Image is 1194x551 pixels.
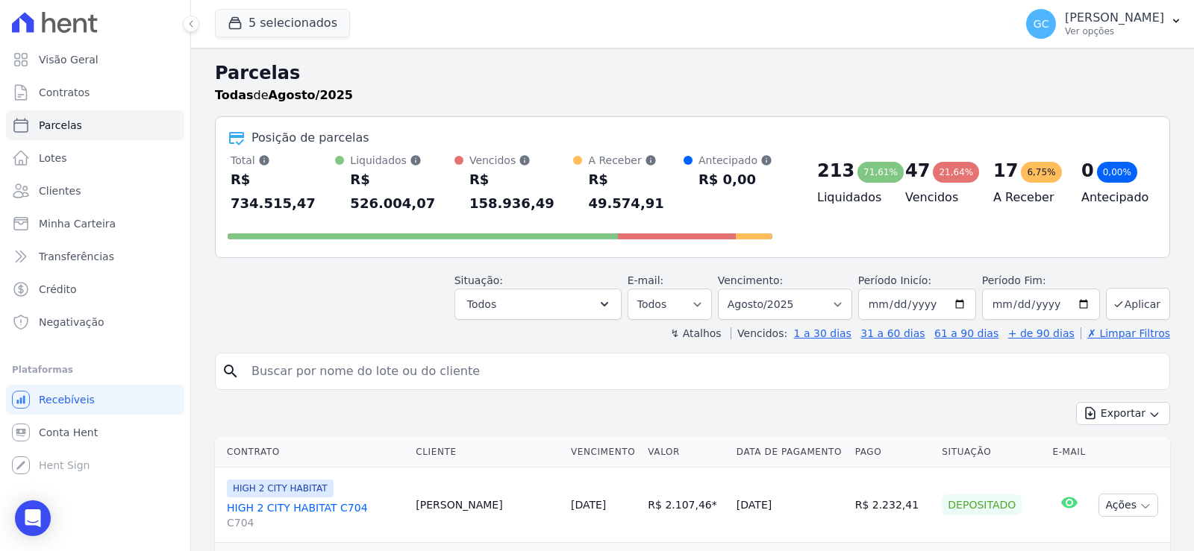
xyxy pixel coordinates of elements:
[933,162,979,183] div: 21,64%
[1097,162,1137,183] div: 0,00%
[410,437,565,467] th: Cliente
[565,437,642,467] th: Vencimento
[39,249,114,264] span: Transferências
[6,45,184,75] a: Visão Geral
[6,418,184,447] a: Conta Hent
[215,437,410,467] th: Contrato
[39,183,81,198] span: Clientes
[628,274,664,286] label: E-mail:
[905,159,930,183] div: 47
[410,467,565,543] td: [PERSON_NAME]
[1065,10,1164,25] p: [PERSON_NAME]
[642,467,731,543] td: R$ 2.107,46
[936,437,1046,467] th: Situação
[231,153,335,168] div: Total
[1021,162,1061,183] div: 6,75%
[905,189,969,207] h4: Vencidos
[849,467,937,543] td: R$ 2.232,41
[6,274,184,304] a: Crédito
[670,327,721,339] label: ↯ Atalhos
[12,361,178,379] div: Plataformas
[1106,288,1170,320] button: Aplicar
[642,437,731,467] th: Valor
[6,176,184,206] a: Clientes
[469,168,574,215] div: R$ 158.936,49
[243,356,1163,386] input: Buscar por nome do lote ou do cliente
[1014,3,1194,45] button: GC [PERSON_NAME] Ver opções
[731,437,849,467] th: Data de Pagamento
[467,295,496,313] span: Todos
[6,143,184,173] a: Lotes
[269,88,353,102] strong: Agosto/2025
[454,274,503,286] label: Situação:
[227,479,334,497] span: HIGH 2 CITY HABITAT
[39,118,82,133] span: Parcelas
[858,274,931,286] label: Período Inicío:
[860,327,925,339] a: 31 a 60 dias
[1081,189,1145,207] h4: Antecipado
[39,85,90,100] span: Contratos
[1008,327,1075,339] a: + de 90 dias
[215,60,1170,86] h2: Parcelas
[222,362,240,380] i: search
[942,494,1022,515] div: Depositado
[731,327,787,339] label: Vencidos:
[251,129,369,147] div: Posição de parcelas
[39,52,99,67] span: Visão Geral
[1081,159,1094,183] div: 0
[857,162,904,183] div: 71,61%
[934,327,998,339] a: 61 a 90 dias
[817,159,854,183] div: 213
[849,437,937,467] th: Pago
[227,515,404,530] span: C704
[6,385,184,415] a: Recebíveis
[1081,327,1170,339] a: ✗ Limpar Filtros
[215,9,350,37] button: 5 selecionados
[571,499,606,511] a: [DATE]
[1046,437,1092,467] th: E-mail
[993,159,1018,183] div: 17
[6,242,184,271] a: Transferências
[215,86,353,104] p: de
[718,274,783,286] label: Vencimento:
[794,327,851,339] a: 1 a 30 dias
[39,282,77,297] span: Crédito
[588,168,684,215] div: R$ 49.574,91
[1076,402,1170,425] button: Exportar
[350,153,454,168] div: Liquidados
[454,289,622,320] button: Todos
[39,216,116,231] span: Minha Carteira
[231,168,335,215] div: R$ 734.515,47
[698,168,772,192] div: R$ 0,00
[39,392,95,407] span: Recebíveis
[588,153,684,168] div: A Receber
[982,273,1100,289] label: Período Fim:
[39,151,67,166] span: Lotes
[6,78,184,107] a: Contratos
[39,425,98,440] span: Conta Hent
[6,307,184,337] a: Negativação
[731,467,849,543] td: [DATE]
[1098,494,1158,517] button: Ações
[1034,19,1049,29] span: GC
[993,189,1057,207] h4: A Receber
[1065,25,1164,37] p: Ver opções
[227,500,404,530] a: HIGH 2 CITY HABITAT C704C704
[350,168,454,215] div: R$ 526.004,07
[469,153,574,168] div: Vencidos
[6,110,184,140] a: Parcelas
[817,189,881,207] h4: Liquidados
[698,153,772,168] div: Antecipado
[39,315,104,330] span: Negativação
[15,500,51,536] div: Open Intercom Messenger
[6,209,184,239] a: Minha Carteira
[215,88,254,102] strong: Todas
